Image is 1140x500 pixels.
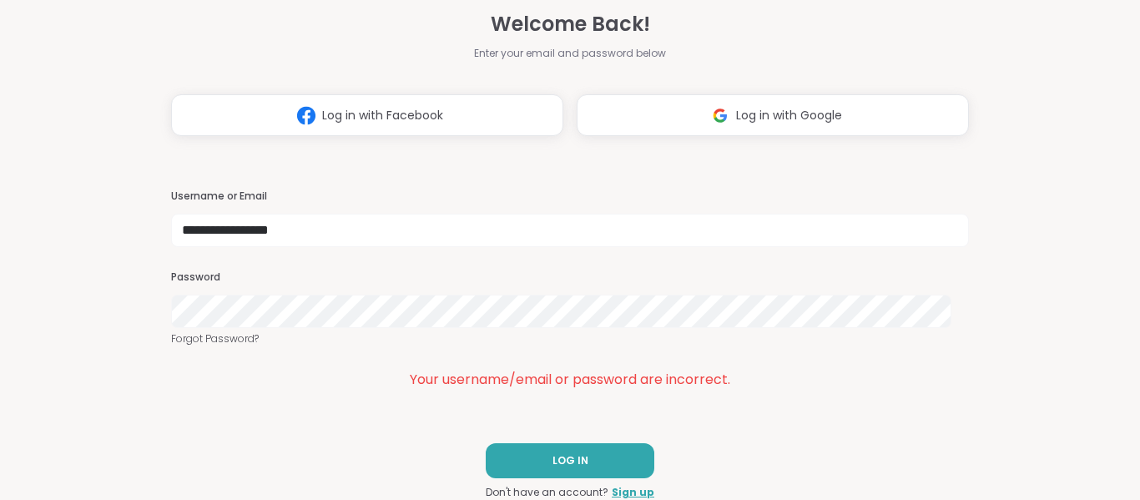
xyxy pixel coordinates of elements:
[486,485,608,500] span: Don't have an account?
[27,43,40,57] img: website_grey.svg
[290,100,322,131] img: ShareWell Logomark
[486,443,654,478] button: LOG IN
[171,94,563,136] button: Log in with Facebook
[47,27,82,40] div: v 4.0.25
[577,94,969,136] button: Log in with Google
[171,189,969,204] h3: Username or Email
[491,9,650,39] span: Welcome Back!
[552,453,588,468] span: LOG IN
[612,485,654,500] a: Sign up
[322,107,443,124] span: Log in with Facebook
[43,43,184,57] div: Domain: [DOMAIN_NAME]
[171,331,969,346] a: Forgot Password?
[187,98,275,109] div: Keywords by Traffic
[67,98,149,109] div: Domain Overview
[474,46,666,61] span: Enter your email and password below
[704,100,736,131] img: ShareWell Logomark
[48,97,62,110] img: tab_domain_overview_orange.svg
[27,27,40,40] img: logo_orange.svg
[169,97,182,110] img: tab_keywords_by_traffic_grey.svg
[171,270,969,285] h3: Password
[736,107,842,124] span: Log in with Google
[171,370,969,390] div: Your username/email or password are incorrect.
